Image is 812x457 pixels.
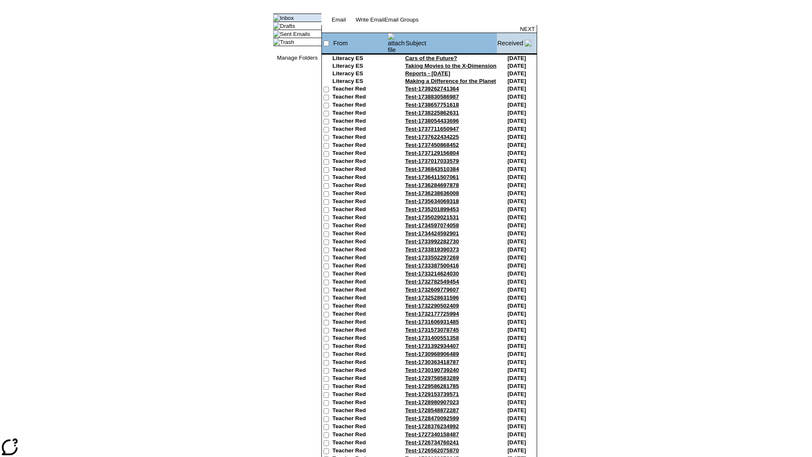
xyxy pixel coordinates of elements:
[405,63,497,69] a: Taking Movies to the X-Dimension
[356,17,384,23] a: Write Email
[405,335,459,341] a: Test-1731400551358
[507,407,526,413] nobr: [DATE]
[405,94,459,100] a: Test-1738830586987
[507,206,526,212] nobr: [DATE]
[277,55,318,61] a: Manage Folders
[332,447,387,455] td: Teacher Red
[405,286,459,293] a: Test-1732609779607
[405,375,459,381] a: Test-1729758583289
[507,262,526,269] nobr: [DATE]
[332,142,387,150] td: Teacher Red
[507,118,526,124] nobr: [DATE]
[332,70,387,78] td: Literacy ES
[332,78,387,85] td: Literacy ES
[332,262,387,270] td: Teacher Red
[507,423,526,429] nobr: [DATE]
[332,190,387,198] td: Teacher Red
[332,270,387,278] td: Teacher Red
[497,40,523,47] a: Received
[332,182,387,190] td: Teacher Red
[405,278,459,285] a: Test-1732782549454
[273,39,280,45] img: folder_icon.gif
[388,33,405,53] img: attach file
[507,399,526,405] nobr: [DATE]
[405,319,459,325] a: Test-1731606931485
[507,303,526,309] nobr: [DATE]
[405,198,459,204] a: Test-1735634069318
[332,383,387,391] td: Teacher Red
[332,198,387,206] td: Teacher Red
[405,343,459,349] a: Test-1731392934407
[507,102,526,108] nobr: [DATE]
[405,190,459,196] a: Test-1736238636008
[405,142,459,148] a: Test-1737450868452
[507,335,526,341] nobr: [DATE]
[507,230,526,237] nobr: [DATE]
[405,295,459,301] a: Test-1732528631596
[405,383,459,389] a: Test-1729586281785
[405,70,450,77] a: Reports - [DATE]
[405,447,459,454] a: Test-1726562075870
[405,327,459,333] a: Test-1731573078745
[507,55,526,61] nobr: [DATE]
[332,343,387,351] td: Teacher Red
[507,359,526,365] nobr: [DATE]
[507,222,526,228] nobr: [DATE]
[507,295,526,301] nobr: [DATE]
[332,319,387,327] td: Teacher Red
[280,31,310,37] a: Sent Emails
[507,270,526,277] nobr: [DATE]
[507,311,526,317] nobr: [DATE]
[405,85,459,92] a: Test-1739262741364
[405,391,459,397] a: Test-1729153739571
[507,166,526,172] nobr: [DATE]
[405,270,459,277] a: Test-1733214624030
[507,110,526,116] nobr: [DATE]
[332,63,387,70] td: Literacy ES
[405,134,459,140] a: Test-1737622434225
[405,367,459,373] a: Test-1730190739240
[405,118,459,124] a: Test-1738054433696
[332,238,387,246] td: Teacher Red
[332,94,387,102] td: Teacher Red
[507,158,526,164] nobr: [DATE]
[405,303,459,309] a: Test-1732290502409
[525,40,532,47] img: arrow_down.gif
[507,214,526,220] nobr: [DATE]
[507,134,526,140] nobr: [DATE]
[332,206,387,214] td: Teacher Red
[332,303,387,311] td: Teacher Red
[507,439,526,446] nobr: [DATE]
[332,55,387,63] td: Literacy ES
[333,40,348,47] a: From
[280,15,294,21] a: Inbox
[332,126,387,134] td: Teacher Red
[405,214,459,220] a: Test-1735029021531
[405,182,459,188] a: Test-1736284697878
[332,439,387,447] td: Teacher Red
[332,150,387,158] td: Teacher Red
[273,22,280,29] img: folder_icon.gif
[405,174,459,180] a: Test-1736411507061
[507,126,526,132] nobr: [DATE]
[405,110,459,116] a: Test-1738225862631
[507,70,526,77] nobr: [DATE]
[507,78,526,84] nobr: [DATE]
[507,254,526,261] nobr: [DATE]
[507,286,526,293] nobr: [DATE]
[405,102,459,108] a: Test-1738657751618
[507,447,526,454] nobr: [DATE]
[507,238,526,245] nobr: [DATE]
[273,14,280,21] img: folder_icon_pick.gif
[507,63,526,69] nobr: [DATE]
[332,222,387,230] td: Teacher Red
[332,174,387,182] td: Teacher Red
[405,407,459,413] a: Test-1728548872287
[405,166,459,172] a: Test-1736843510384
[273,30,280,37] img: folder_icon.gif
[332,375,387,383] td: Teacher Red
[405,439,459,446] a: Test-1726734760241
[280,39,294,45] a: Trash
[280,23,295,29] a: Drafts
[507,367,526,373] nobr: [DATE]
